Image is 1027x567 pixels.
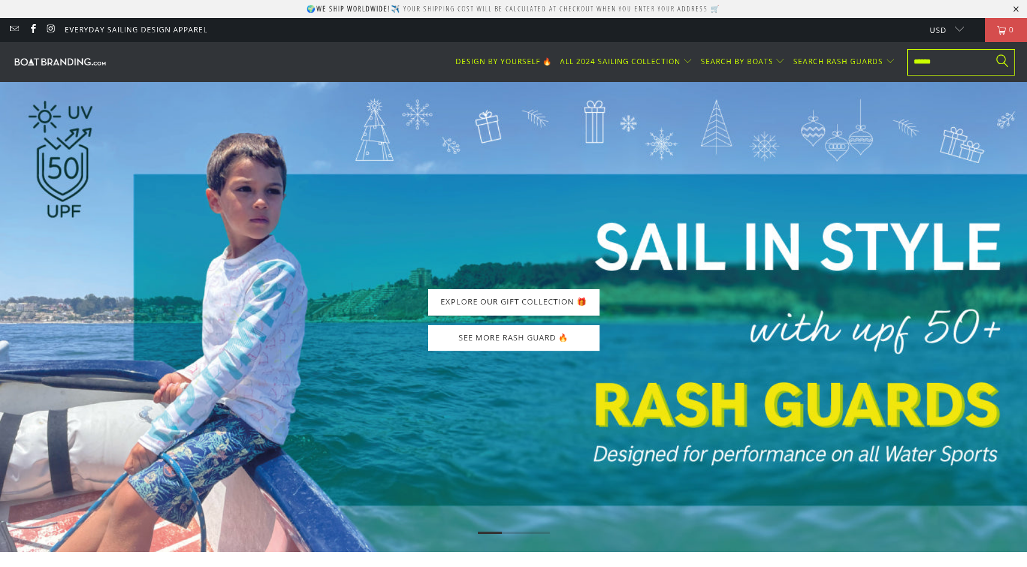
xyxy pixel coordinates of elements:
[560,48,692,76] summary: ALL 2024 SAILING COLLECTION
[701,48,785,76] summary: SEARCH BY BOATS
[502,532,526,534] li: Page dot 2
[930,25,947,35] span: USD
[12,56,108,67] img: Boatbranding
[701,56,773,67] span: SEARCH BY BOATS
[46,25,56,35] a: Boatbranding on Instagram
[793,48,895,76] summary: SEARCH RASH GUARDS
[65,23,207,37] a: Everyday Sailing Design Apparel
[456,56,552,67] span: DESIGN BY YOURSELF 🔥
[27,25,37,35] a: Boatbranding on Facebook
[456,48,552,76] a: DESIGN BY YOURSELF 🔥
[478,532,502,534] li: Page dot 1
[1006,18,1017,42] span: 0
[560,56,680,67] span: ALL 2024 SAILING COLLECTION
[317,4,391,14] strong: We ship worldwide!
[985,18,1027,42] a: 0
[793,56,883,67] span: SEARCH RASH GUARDS
[9,25,19,35] a: Email Boatbranding
[428,289,600,316] a: EXPLORE OUR GIFT COLLECTION 🎁
[306,4,721,14] p: 🌍 ✈️ Your shipping cost will be calculated at checkout when you enter your address 🛒
[456,48,895,76] nav: Translation missing: en.navigation.header.main_nav
[526,532,550,534] li: Page dot 3
[920,18,964,42] button: USD
[428,325,600,351] a: SEE MORE RASH GUARD 🔥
